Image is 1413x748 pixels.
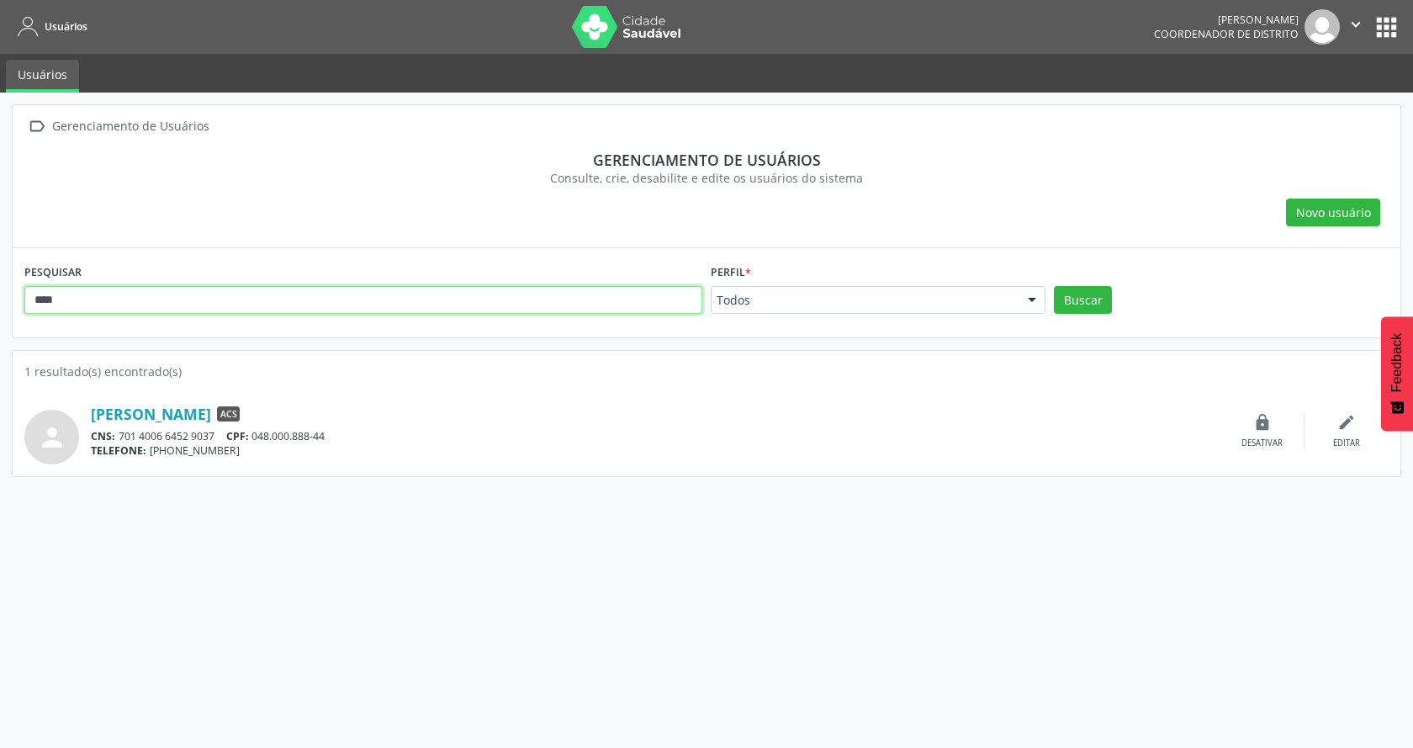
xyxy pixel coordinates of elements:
div: Editar [1333,438,1360,449]
div: Desativar [1241,438,1283,449]
button: Novo usuário [1286,199,1380,227]
div: 1 resultado(s) encontrado(s) [24,363,1389,380]
label: Perfil [711,260,751,286]
i: lock [1253,413,1272,432]
span: TELEFONE: [91,443,146,458]
span: Todos [717,292,1011,309]
i: person [37,422,67,453]
i:  [24,114,49,139]
span: ACS [217,406,240,422]
button:  [1340,9,1372,45]
a: Usuários [12,13,87,40]
span: Feedback [1389,333,1405,392]
div: Consulte, crie, desabilite e edite os usuários do sistema [36,169,1377,187]
label: PESQUISAR [24,260,82,286]
div: [PERSON_NAME] [1154,13,1299,27]
a:  Gerenciamento de Usuários [24,114,212,139]
div: 701 4006 6452 9037 048.000.888-44 [91,429,1220,443]
div: Gerenciamento de usuários [36,151,1377,169]
div: [PHONE_NUMBER] [91,443,1220,458]
i: edit [1337,413,1356,432]
span: Novo usuário [1296,204,1371,221]
button: Buscar [1054,286,1112,315]
div: Gerenciamento de Usuários [49,114,212,139]
span: Coordenador de Distrito [1154,27,1299,41]
span: CNS: [91,429,115,443]
img: img [1305,9,1340,45]
span: Usuários [45,19,87,34]
button: Feedback - Mostrar pesquisa [1381,316,1413,431]
span: CPF: [226,429,249,443]
a: Usuários [6,60,79,93]
button: apps [1372,13,1401,42]
a: [PERSON_NAME] [91,405,211,423]
i:  [1347,15,1365,34]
